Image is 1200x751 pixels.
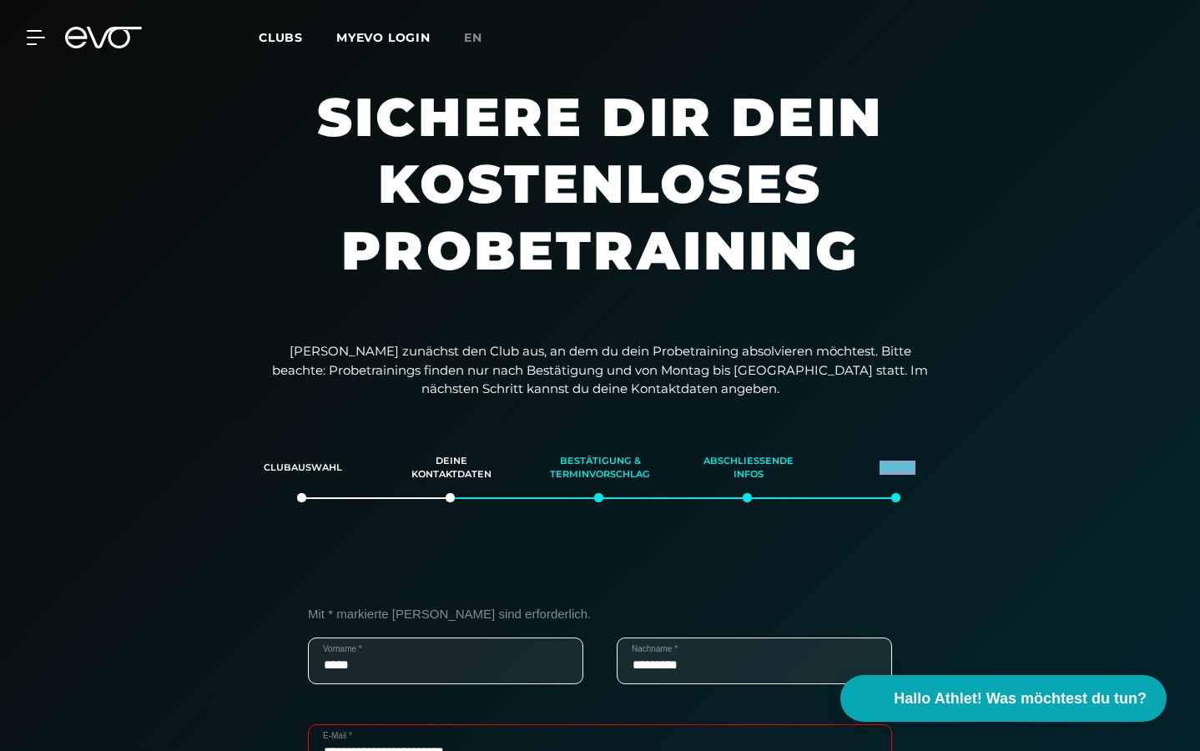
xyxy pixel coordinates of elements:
span: Clubs [259,30,303,45]
div: Clubauswahl [250,446,356,491]
div: Deine Kontaktdaten [398,446,505,491]
a: Clubs [259,29,336,45]
p: [PERSON_NAME] zunächst den Club aus, an dem du dein Probetraining absolvieren möchtest. Bitte bea... [266,342,934,399]
p: Mit * markierte [PERSON_NAME] sind erforderlich. [308,607,892,621]
a: MYEVO LOGIN [336,30,431,45]
div: Bestätigung & Terminvorschlag [547,446,653,491]
div: Fertig [844,446,950,491]
span: Hallo Athlet! Was möchtest du tun? [894,688,1147,710]
div: Abschließende Infos [695,446,802,491]
a: en [464,28,502,48]
h1: Sichere dir dein kostenloses Probetraining [216,83,984,317]
span: en [464,30,482,45]
button: Hallo Athlet! Was möchtest du tun? [840,675,1167,722]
